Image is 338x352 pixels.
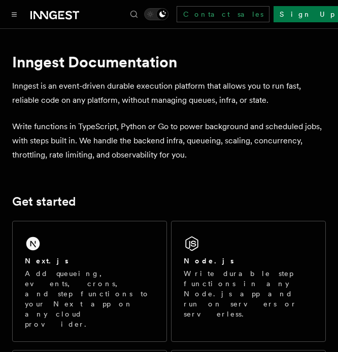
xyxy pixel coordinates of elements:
[128,8,140,20] button: Find something...
[8,8,20,20] button: Toggle navigation
[12,79,326,107] p: Inngest is an event-driven durable execution platform that allows you to run fast, reliable code ...
[184,256,234,266] h2: Node.js
[12,53,326,71] h1: Inngest Documentation
[144,8,168,20] button: Toggle dark mode
[184,268,313,319] p: Write durable step functions in any Node.js app and run on servers or serverless.
[171,221,326,342] a: Node.jsWrite durable step functions in any Node.js app and run on servers or serverless.
[12,120,326,162] p: Write functions in TypeScript, Python or Go to power background and scheduled jobs, with steps bu...
[25,268,154,329] p: Add queueing, events, crons, and step functions to your Next app on any cloud provider.
[12,194,76,209] a: Get started
[12,221,167,342] a: Next.jsAdd queueing, events, crons, and step functions to your Next app on any cloud provider.
[25,256,69,266] h2: Next.js
[177,6,269,22] a: Contact sales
